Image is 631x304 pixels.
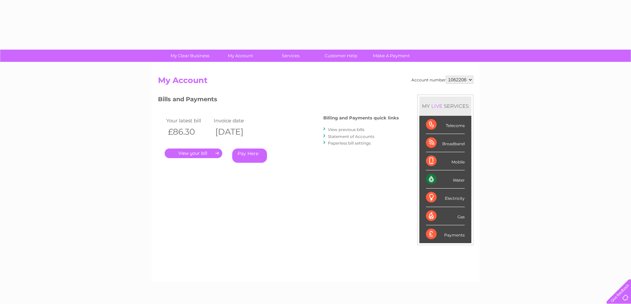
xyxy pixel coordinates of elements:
a: My Clear Business [163,50,217,62]
h2: My Account [158,76,473,88]
div: Mobile [426,152,465,170]
div: MY SERVICES [419,97,471,115]
div: LIVE [430,103,444,109]
a: Make A Payment [364,50,419,62]
div: Gas [426,207,465,225]
th: [DATE] [212,125,260,139]
a: Pay Here [232,149,267,163]
div: Water [426,170,465,189]
div: Broadband [426,134,465,152]
a: Statement of Accounts [328,134,374,139]
div: Telecoms [426,116,465,134]
a: My Account [213,50,268,62]
div: Electricity [426,189,465,207]
div: Account number [411,76,473,84]
td: Your latest bill [165,116,212,125]
a: Customer Help [314,50,368,62]
div: Payments [426,225,465,243]
a: View previous bills [328,127,364,132]
a: Paperless bill settings [328,141,371,146]
a: Services [263,50,318,62]
h4: Billing and Payments quick links [323,115,399,120]
th: £86.30 [165,125,212,139]
td: Invoice date [212,116,260,125]
a: . [165,149,222,158]
h3: Bills and Payments [158,95,399,106]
